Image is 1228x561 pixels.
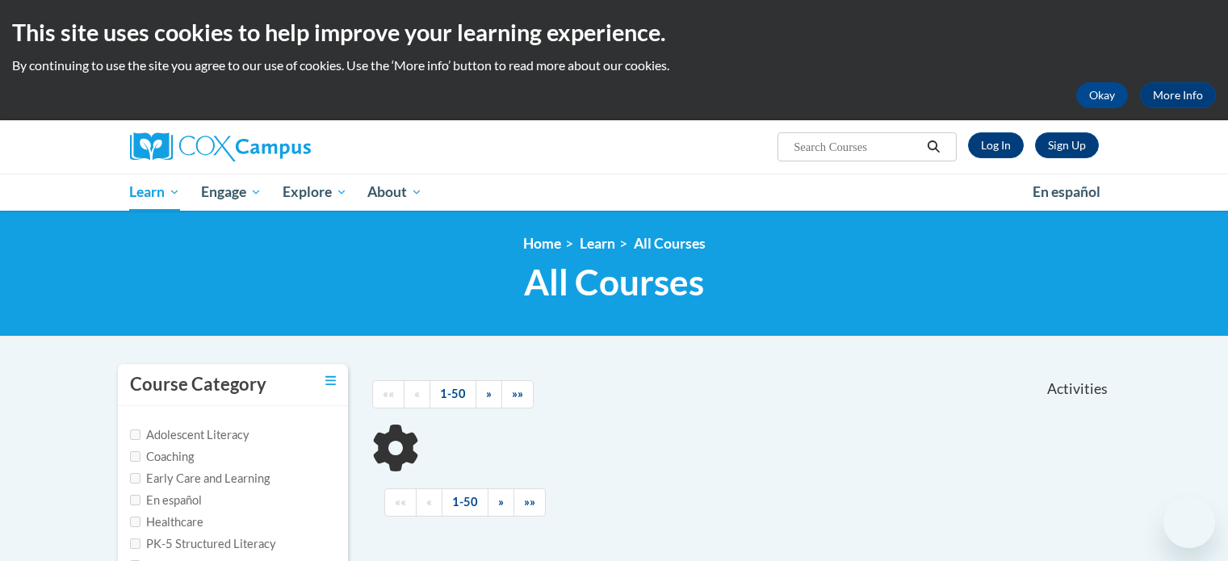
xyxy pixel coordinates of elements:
input: Checkbox for Options [130,429,140,440]
span: «« [383,387,394,400]
label: PK-5 Structured Literacy [130,535,276,553]
a: Begining [372,380,404,408]
a: Previous [404,380,430,408]
a: Next [476,380,502,408]
button: Search [921,137,945,157]
span: Engage [201,182,262,202]
p: By continuing to use the site you agree to our use of cookies. Use the ‘More info’ button to read... [12,57,1216,74]
span: « [426,495,432,509]
span: «« [395,495,406,509]
a: All Courses [634,235,706,252]
a: 1-50 [442,488,488,517]
iframe: Button to launch messaging window [1163,496,1215,548]
img: Cox Campus [130,132,311,161]
span: En español [1033,183,1100,200]
input: Checkbox for Options [130,473,140,484]
a: End [513,488,546,517]
a: Learn [119,174,191,211]
label: Coaching [130,448,194,466]
input: Checkbox for Options [130,495,140,505]
input: Checkbox for Options [130,517,140,527]
a: Log In [968,132,1024,158]
input: Checkbox for Options [130,538,140,549]
span: » [486,387,492,400]
label: Healthcare [130,513,203,531]
a: Home [523,235,561,252]
label: En español [130,492,202,509]
span: »» [512,387,523,400]
span: Explore [283,182,347,202]
a: More Info [1140,82,1216,108]
a: Learn [580,235,615,252]
a: Begining [384,488,417,517]
a: Cox Campus [130,132,437,161]
a: Register [1035,132,1099,158]
a: Engage [191,174,272,211]
span: Learn [129,182,180,202]
a: Explore [272,174,358,211]
span: » [498,495,504,509]
span: About [367,182,422,202]
span: All Courses [524,261,704,304]
span: »» [524,495,535,509]
span: « [414,387,420,400]
input: Search Courses [792,137,921,157]
a: En español [1022,175,1111,209]
a: End [501,380,534,408]
a: Previous [416,488,442,517]
a: 1-50 [430,380,476,408]
a: About [357,174,433,211]
a: Toggle collapse [325,372,336,390]
h2: This site uses cookies to help improve your learning experience. [12,16,1216,48]
label: Early Care and Learning [130,470,270,488]
h3: Course Category [130,372,266,397]
a: Next [488,488,514,517]
div: Main menu [106,174,1123,211]
label: Adolescent Literacy [130,426,249,444]
span: Activities [1047,380,1108,398]
button: Okay [1076,82,1128,108]
input: Checkbox for Options [130,451,140,462]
